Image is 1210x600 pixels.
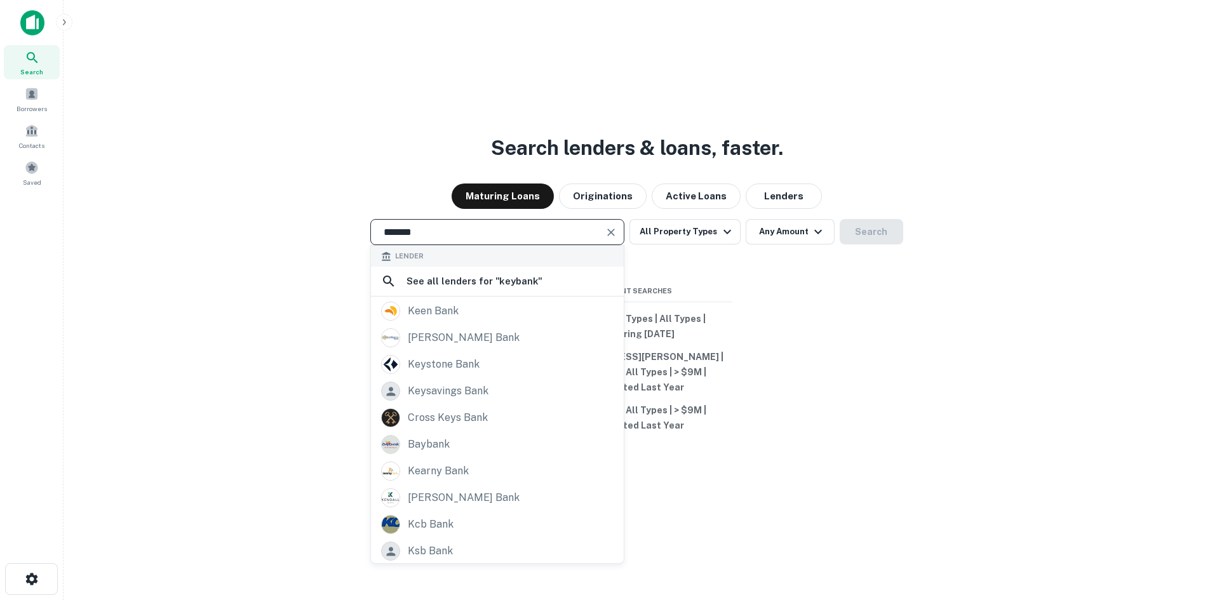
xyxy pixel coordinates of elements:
[408,302,459,321] div: keen bank
[4,156,60,190] a: Saved
[382,489,400,507] img: picture
[542,399,732,437] button: Multifamily | All Types | > $9M | Originated Last Year
[4,82,60,116] a: Borrowers
[20,10,44,36] img: capitalize-icon.png
[408,488,520,507] div: [PERSON_NAME] bank
[371,458,624,484] a: kearny bank
[746,219,835,244] button: Any Amount
[408,462,469,481] div: kearny bank
[408,515,454,534] div: kcb bank
[408,435,450,454] div: baybank
[4,119,60,153] a: Contacts
[491,133,783,163] h3: Search lenders & loans, faster.
[20,67,43,77] span: Search
[407,274,542,289] h6: See all lenders for " keybank "
[1146,498,1210,559] iframe: Chat Widget
[371,378,624,404] a: keysavings bank
[408,382,488,401] div: keysavings bank
[382,302,400,320] img: picture
[382,356,400,373] img: picture
[371,538,624,564] a: ksb bank
[408,408,488,427] div: cross keys bank
[542,286,732,297] span: Recent Searches
[17,103,47,114] span: Borrowers
[382,329,400,347] img: keyworthbank.com.png
[542,345,732,399] button: [STREET_ADDRESS][PERSON_NAME] | Multifamily | All Types | > $9M | Originated Last Year
[408,542,453,561] div: ksb bank
[23,177,41,187] span: Saved
[382,436,400,453] img: picture
[371,324,624,351] a: [PERSON_NAME] bank
[395,251,424,262] span: Lender
[382,409,400,427] img: picture
[408,328,520,347] div: [PERSON_NAME] bank
[4,45,60,79] a: Search
[542,307,732,345] button: All Property Types | All Types | Maturing [DATE]
[408,355,480,374] div: keystone bank
[629,219,740,244] button: All Property Types
[602,223,620,241] button: Clear
[371,298,624,324] a: keen bank
[371,351,624,378] a: keystone bank
[559,183,647,209] button: Originations
[371,404,624,431] a: cross keys bank
[746,183,822,209] button: Lenders
[19,140,44,150] span: Contacts
[382,516,400,533] img: picture
[371,484,624,511] a: [PERSON_NAME] bank
[452,183,554,209] button: Maturing Loans
[652,183,741,209] button: Active Loans
[382,462,400,480] img: picture
[371,511,624,538] a: kcb bank
[371,431,624,458] a: baybank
